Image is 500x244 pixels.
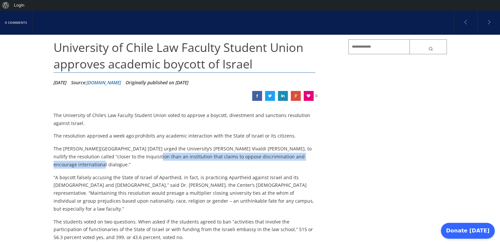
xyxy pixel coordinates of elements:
[278,91,288,101] a: University of Chile Law Faculty Student Union approves academic boycott of Israel
[291,91,301,101] a: University of Chile Law Faculty Student Union approves academic boycott of Israel
[54,39,303,72] span: University of Chile Law Faculty Student Union approves academic boycott of Israel
[54,174,316,213] p: “A boycott falsely accusing the State of Israel of Apartheid, in fact, is practicing Apartheid ag...
[54,218,316,241] p: The students voted on two questions. When asked if the students agreed to ban “activities that in...
[71,78,121,88] div: Source:
[315,91,317,101] span: 0
[54,145,316,168] p: The [PERSON_NAME][GEOGRAPHIC_DATA] [DATE] urged the University’s [PERSON_NAME] Vivaldi [PERSON_NA...
[265,91,275,101] a: University of Chile Law Faculty Student Union approves academic boycott of Israel
[54,132,316,140] p: The resolution approved a week ago prohibits any academic interaction with the State of Israel or...
[252,91,262,101] a: University of Chile Law Faculty Student Union approves academic boycott of Israel
[126,78,188,88] li: Originally published on [DATE]
[87,79,121,86] a: [DOMAIN_NAME]
[54,78,66,88] li: [DATE]
[54,111,316,127] p: The University of Chile’s Law Faculty Student Union voted to approve a boycott, divestment and sa...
